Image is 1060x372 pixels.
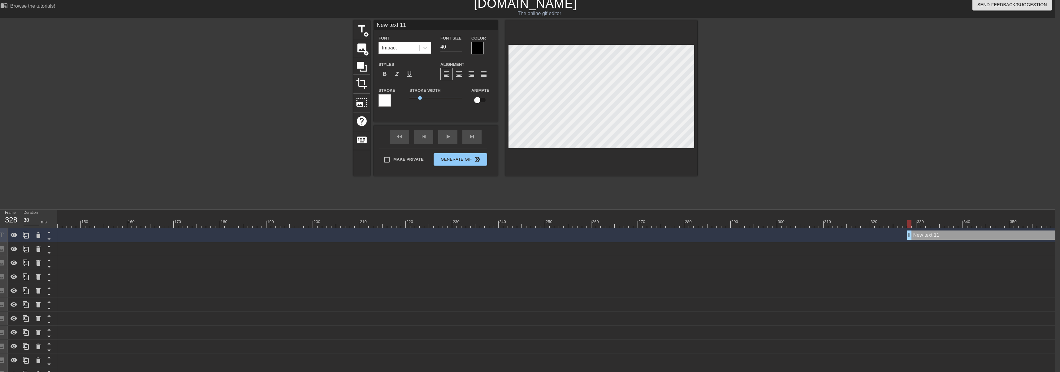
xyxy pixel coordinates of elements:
span: image [356,42,368,54]
div: Impact [382,44,397,52]
div: The online gif editor [352,10,727,17]
div: 240 [499,219,507,225]
label: Color [471,35,486,41]
div: 280 [685,219,693,225]
label: Font Size [440,35,461,41]
div: 290 [731,219,739,225]
span: format_align_right [468,70,475,78]
div: 300 [778,219,785,225]
label: Styles [379,61,394,68]
span: skip_previous [420,133,427,140]
span: fast_rewind [396,133,403,140]
span: menu_book [0,2,8,9]
span: keyboard [356,134,368,146]
label: Stroke Width [409,87,440,94]
div: 170 [174,219,182,225]
div: 180 [221,219,228,225]
div: 160 [128,219,136,225]
div: 320 [871,219,878,225]
div: Frame [0,210,19,228]
span: drag_handle [906,232,912,238]
label: Animate [471,87,489,94]
span: add_circle [364,32,369,37]
span: format_align_center [455,70,463,78]
span: add_circle [364,51,369,56]
div: ms [41,219,47,225]
span: crop [356,78,368,89]
div: 220 [406,219,414,225]
label: Stroke [379,87,395,94]
div: 340 [963,219,971,225]
div: 200 [314,219,321,225]
span: Make Private [393,156,424,163]
span: format_align_left [443,70,450,78]
div: 330 [917,219,925,225]
span: double_arrow [474,156,481,163]
span: photo_size_select_large [356,96,368,108]
div: 190 [267,219,275,225]
span: Send Feedback/Suggestion [977,1,1047,9]
div: 350 [1010,219,1018,225]
div: 210 [360,219,368,225]
button: Generate Gif [434,153,487,166]
label: Alignment [440,61,464,68]
div: 150 [81,219,89,225]
span: title [356,23,368,35]
div: 270 [638,219,646,225]
label: Font [379,35,389,41]
span: format_align_justify [480,70,487,78]
span: format_underline [406,70,413,78]
span: help [356,115,368,127]
div: 230 [453,219,461,225]
div: 328 [5,214,14,226]
span: play_arrow [444,133,452,140]
div: Browse the tutorials! [10,3,55,9]
div: 310 [824,219,832,225]
div: 260 [592,219,600,225]
span: skip_next [468,133,476,140]
span: format_italic [393,70,401,78]
span: format_bold [381,70,388,78]
span: Generate Gif [436,156,485,163]
a: Browse the tutorials! [0,2,55,11]
label: Duration [24,211,38,215]
div: 250 [546,219,553,225]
